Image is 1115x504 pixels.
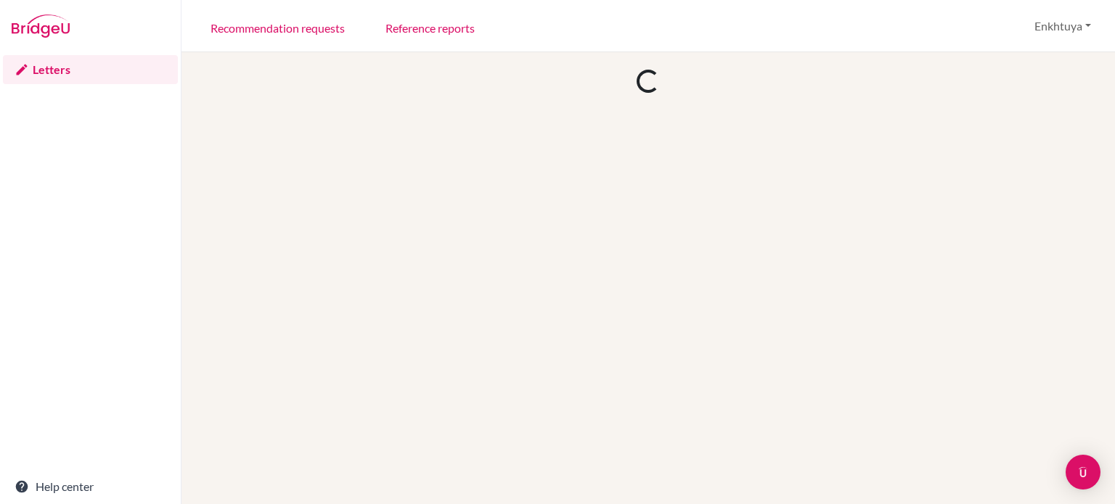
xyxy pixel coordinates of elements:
[3,472,178,501] a: Help center
[199,2,356,52] a: Recommendation requests
[374,2,486,52] a: Reference reports
[3,55,178,84] a: Letters
[1028,12,1098,40] button: Enkhtuya
[12,15,70,38] img: Bridge-U
[1066,455,1100,489] div: Open Intercom Messenger
[632,65,664,97] div: Loading...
